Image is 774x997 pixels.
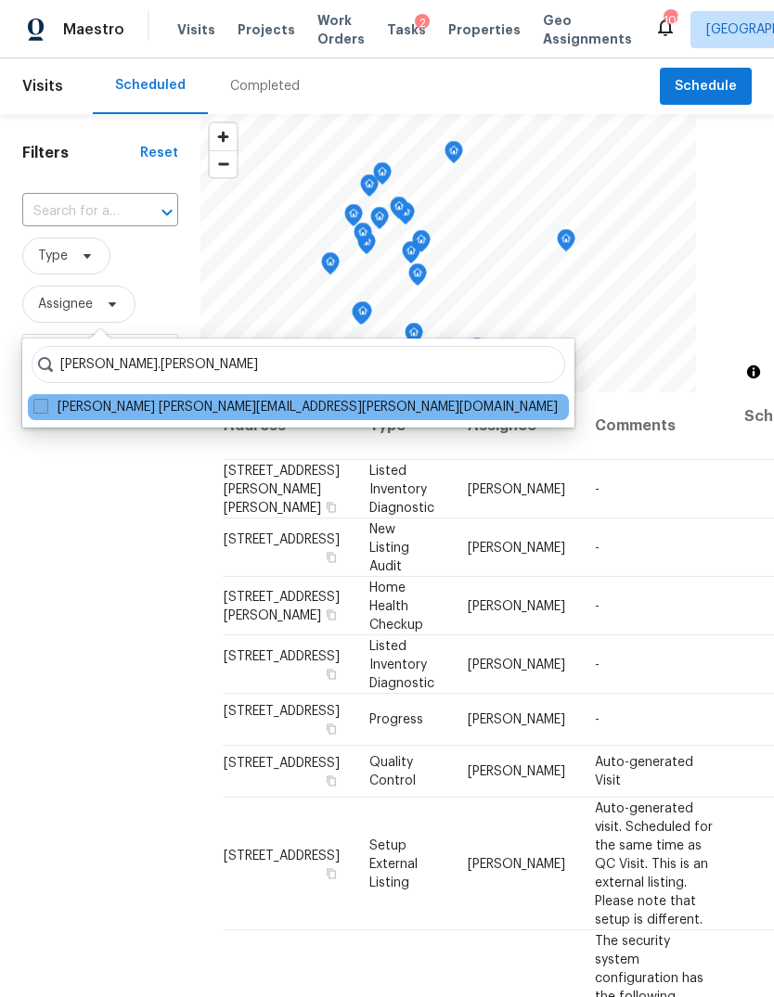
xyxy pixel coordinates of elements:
span: Toggle attribution [748,362,759,382]
span: [STREET_ADDRESS] [224,532,340,545]
div: Map marker [557,229,575,258]
div: Map marker [370,207,389,236]
div: Map marker [408,263,427,292]
div: 105 [664,11,677,30]
span: [PERSON_NAME] [468,857,565,870]
span: Setup External Listing [369,838,418,888]
button: Copy Address [323,665,340,682]
span: [PERSON_NAME] [468,482,565,495]
div: Map marker [354,223,372,251]
span: [PERSON_NAME] [468,658,565,671]
canvas: Map [200,114,696,392]
div: Map marker [344,204,363,233]
button: Zoom in [210,123,237,150]
span: [STREET_ADDRESS][PERSON_NAME][PERSON_NAME] [224,464,340,514]
span: [STREET_ADDRESS] [224,705,340,718]
span: Home Health Checkup [369,581,423,631]
button: Copy Address [323,548,340,565]
span: Progress [369,713,423,726]
span: Listed Inventory Diagnostic [369,639,434,689]
span: [STREET_ADDRESS] [224,757,340,770]
div: Map marker [402,241,420,270]
button: Copy Address [323,864,340,881]
div: Map marker [352,302,370,331]
span: Zoom out [210,151,237,177]
button: Copy Address [323,773,340,789]
span: - [595,599,600,612]
span: Type [38,247,68,265]
span: Auto-generated visit. Scheduled for the same time as QC Visit. This is an external listing. Pleas... [595,801,713,926]
span: [PERSON_NAME] [468,599,565,612]
span: Visits [177,20,215,39]
span: - [595,541,600,554]
span: Quality Control [369,756,416,787]
div: Map marker [354,301,372,330]
span: - [595,713,600,726]
button: Zoom out [210,150,237,177]
div: Map marker [405,323,423,352]
div: Completed [230,77,300,96]
h1: Filters [22,144,140,162]
span: Properties [448,20,521,39]
div: Map marker [412,230,431,259]
span: Projects [238,20,295,39]
span: Visits [22,66,63,107]
span: Assignee [38,295,93,313]
button: Toggle attribution [742,361,765,383]
span: [STREET_ADDRESS] [224,649,340,662]
span: Maestro [63,20,124,39]
div: Reset [140,144,178,162]
input: Search for an address... [22,198,126,226]
span: - [595,482,600,495]
div: Map marker [321,252,340,281]
button: Schedule [660,68,752,106]
th: Comments [580,392,729,460]
span: [PERSON_NAME] [468,541,565,554]
span: Work Orders [317,11,365,48]
div: 2 [415,14,430,32]
div: Scheduled [115,76,186,95]
button: Copy Address [323,498,340,515]
div: Map marker [373,162,392,191]
div: Map marker [360,174,379,203]
span: Auto-generated Visit [595,756,693,787]
div: Map marker [390,197,408,225]
span: - [595,658,600,671]
span: Geo Assignments [543,11,632,48]
div: Map marker [468,338,486,366]
button: Copy Address [323,606,340,622]
span: [STREET_ADDRESS] [224,849,340,862]
span: [PERSON_NAME] [468,713,565,726]
button: Copy Address [323,721,340,737]
span: Listed Inventory Diagnostic [369,464,434,514]
span: Schedule [675,75,737,98]
span: [PERSON_NAME] [468,765,565,778]
span: Tasks [387,23,426,36]
label: [PERSON_NAME] [PERSON_NAME][EMAIL_ADDRESS][PERSON_NAME][DOMAIN_NAME] [33,398,558,416]
button: Open [154,199,180,225]
span: New Listing Audit [369,522,409,572]
span: [STREET_ADDRESS][PERSON_NAME] [224,590,340,621]
div: Map marker [445,141,463,170]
